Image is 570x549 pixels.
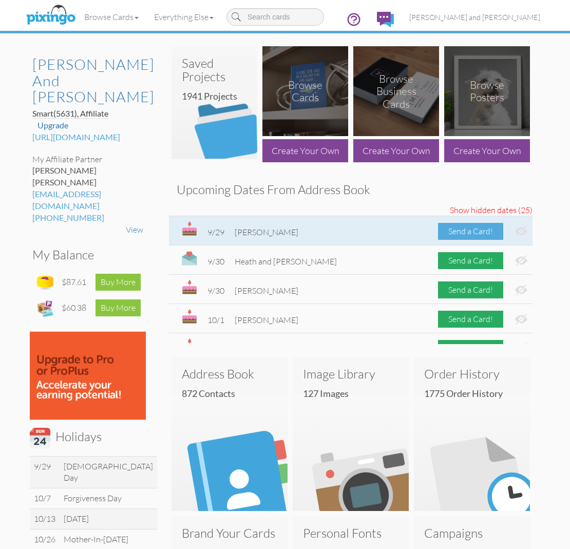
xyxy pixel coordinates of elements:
h3: Personal Fonts [303,526,398,540]
div: [PERSON_NAME] [32,165,143,188]
td: 10/13 [30,509,60,529]
img: eye-ban.svg [515,314,527,325]
td: $60.38 [59,295,90,321]
div: Create Your Own [353,139,439,162]
img: browse-business-cards.png [353,46,439,136]
div: 9/30 [207,285,224,297]
h3: Order History [424,367,520,381]
img: wedding.svg [182,251,197,268]
div: My Affiliate Partner [32,154,143,165]
span: [PERSON_NAME] [235,227,298,237]
div: Send a Card! [438,252,503,269]
img: eye-ban.svg [515,285,527,295]
td: 10/7 [30,488,60,509]
h4: 872 Contacts [182,389,285,399]
img: eye-ban.svg [515,226,527,237]
img: comments.svg [377,12,394,27]
img: calendar.svg [30,428,50,448]
div: Create Your Own [262,139,348,162]
div: Send a Card! [438,311,503,328]
img: bday.svg [182,280,197,294]
div: Buy More [96,299,141,316]
div: Send a Card! [438,340,503,357]
div: 10/1 [207,314,224,326]
h3: My Balance [32,248,136,261]
div: [URL][DOMAIN_NAME] [32,131,143,143]
span: [PERSON_NAME] [235,344,298,354]
div: 9/29 [207,226,224,238]
div: Send a Card! [438,223,503,240]
h3: Upcoming Dates From Address Book [177,183,525,196]
div: Browse Business Cards [375,72,418,110]
h3: Campaigns [424,526,520,540]
img: bday.svg [182,309,197,324]
img: address-book.svg [172,395,288,511]
h4: 127 images [303,389,406,399]
h2: [PERSON_NAME] and [PERSON_NAME] [32,56,133,105]
h3: Image Library [303,367,398,381]
h4: 1775 Order History [424,389,527,399]
img: saved-projects2.png [172,57,257,159]
h3: Address Book [182,367,277,381]
div: Browse Cards [284,79,327,104]
span: (5631) [53,108,77,118]
td: 9/29 [30,456,60,488]
h3: Saved Projects [182,56,247,84]
a: Smart(5631), Affiliate [32,108,108,119]
img: browse-posters.png [444,46,530,136]
img: eye-ban.svg [515,255,527,266]
a: Everything Else [146,4,221,30]
a: Browse Cards [77,4,146,30]
td: $87.61 [59,270,90,295]
span: Smart [32,108,108,118]
img: order-history.svg [414,395,530,511]
span: , Affiliate [77,108,108,118]
span: [PERSON_NAME] [235,315,298,325]
a: [PERSON_NAME] and [PERSON_NAME] [402,4,548,30]
td: [DEMOGRAPHIC_DATA] Day [60,456,157,488]
span: Heath and [PERSON_NAME] [235,256,337,267]
span: [PERSON_NAME] [235,286,298,296]
img: expense-icon.png [35,298,55,318]
span: Show hidden dates (25) [450,204,533,216]
div: 10/1 [207,344,224,355]
div: Browse Posters [466,79,509,104]
input: Search cards [226,8,324,26]
a: Upgrade [37,120,68,130]
div: Create Your Own [444,139,530,162]
span: [PERSON_NAME] [32,177,97,187]
td: [DATE] [60,509,157,529]
img: pixingo logo [24,3,78,28]
div: [PHONE_NUMBER] [32,212,143,224]
h3: Holidays [30,428,138,448]
td: Forgiveness Day [60,488,157,509]
h4: 1941 Projects [182,91,255,102]
img: points-icon.png [35,272,55,293]
img: bday.svg [182,221,197,236]
a: View [126,224,143,235]
a: [PERSON_NAME] and [PERSON_NAME] [32,56,143,105]
img: browse-cards.png [262,46,348,136]
div: [EMAIL_ADDRESS][DOMAIN_NAME] [32,188,143,212]
div: Buy More [96,274,141,291]
img: bday.svg [182,338,197,353]
img: upgrade_pro_1-100.jpg [30,332,146,420]
span: [PERSON_NAME] and [PERSON_NAME] [409,13,540,22]
h3: Brand Your Cards [182,526,277,540]
img: eye-ban.svg [515,343,527,354]
img: image-library.svg [293,395,409,511]
div: Send a Card! [438,281,503,298]
div: 9/30 [207,256,224,268]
